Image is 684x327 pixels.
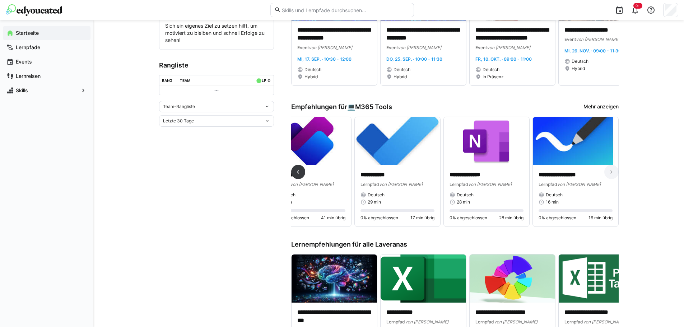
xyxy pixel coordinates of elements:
span: Hybrid [304,74,318,80]
span: Deutsch [457,192,474,198]
span: 0% abgeschlossen [539,215,576,221]
a: ø [267,77,271,83]
span: Lernpfad [564,319,583,324]
span: Lernpfad [539,182,557,187]
h3: Lernempfehlungen für alle Laveranas [291,240,619,248]
p: Sich ein eigenes Ziel zu setzen hilft, um motiviert zu bleiben und schnell Erfolge zu sehen! [165,22,268,44]
span: 41 min übrig [321,215,345,221]
img: image [292,254,377,303]
input: Skills und Lernpfade durchsuchen… [281,7,410,13]
span: Deutsch [546,192,563,198]
span: Lernpfad [450,182,468,187]
a: Mehr anzeigen [583,103,619,111]
h3: Rangliste [159,61,274,69]
span: In Präsenz [483,74,504,80]
span: Lernpfad [475,319,494,324]
div: Rang [162,78,172,83]
span: Deutsch [483,67,499,73]
span: Event [297,45,309,50]
span: Event [386,45,398,50]
span: Team-Rangliste [163,104,195,109]
img: image [444,117,529,165]
span: 0% abgeschlossen [360,215,398,221]
span: 29 min [368,199,381,205]
span: Hybrid [394,74,407,80]
h3: Empfehlungen für [291,103,392,111]
span: von [PERSON_NAME] [398,45,441,50]
span: Letzte 30 Tage [163,118,194,124]
img: image [381,254,466,303]
span: von [PERSON_NAME] [583,319,627,324]
span: Mi, 17. Sep. · 10:30 - 12:00 [297,56,352,62]
span: Mi, 26. Nov. · 09:00 - 11:30 [564,48,621,53]
span: Hybrid [572,66,585,71]
span: Deutsch [368,192,385,198]
span: von [PERSON_NAME] [557,182,601,187]
span: M365 Tools [355,103,392,111]
span: 17 min übrig [410,215,434,221]
span: Lernpfad [386,319,405,324]
span: von [PERSON_NAME] [290,182,334,187]
span: Event [564,37,576,42]
span: von [PERSON_NAME] [468,182,512,187]
span: 28 min [457,199,470,205]
span: Fr, 10. Okt. · 09:00 - 11:00 [475,56,532,62]
span: von [PERSON_NAME] [405,319,448,324]
img: image [266,117,351,165]
div: LP [262,78,266,83]
span: 16 min übrig [588,215,613,221]
span: Event [475,45,487,50]
img: image [533,117,618,165]
span: Deutsch [394,67,410,73]
div: 💻️ [347,103,392,111]
img: image [355,117,440,165]
span: Deutsch [304,67,321,73]
span: Do, 25. Sep. · 10:00 - 11:30 [386,56,442,62]
span: von [PERSON_NAME] [576,37,619,42]
span: Deutsch [572,59,588,64]
span: von [PERSON_NAME] [487,45,530,50]
div: Team [180,78,190,83]
span: 28 min übrig [499,215,524,221]
span: von [PERSON_NAME] [379,182,423,187]
span: von [PERSON_NAME] [494,319,538,324]
span: von [PERSON_NAME] [309,45,352,50]
span: 16 min [546,199,559,205]
span: 0% abgeschlossen [450,215,487,221]
img: image [559,254,644,303]
span: 9+ [636,4,640,8]
img: image [470,254,555,303]
span: Lernpfad [360,182,379,187]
